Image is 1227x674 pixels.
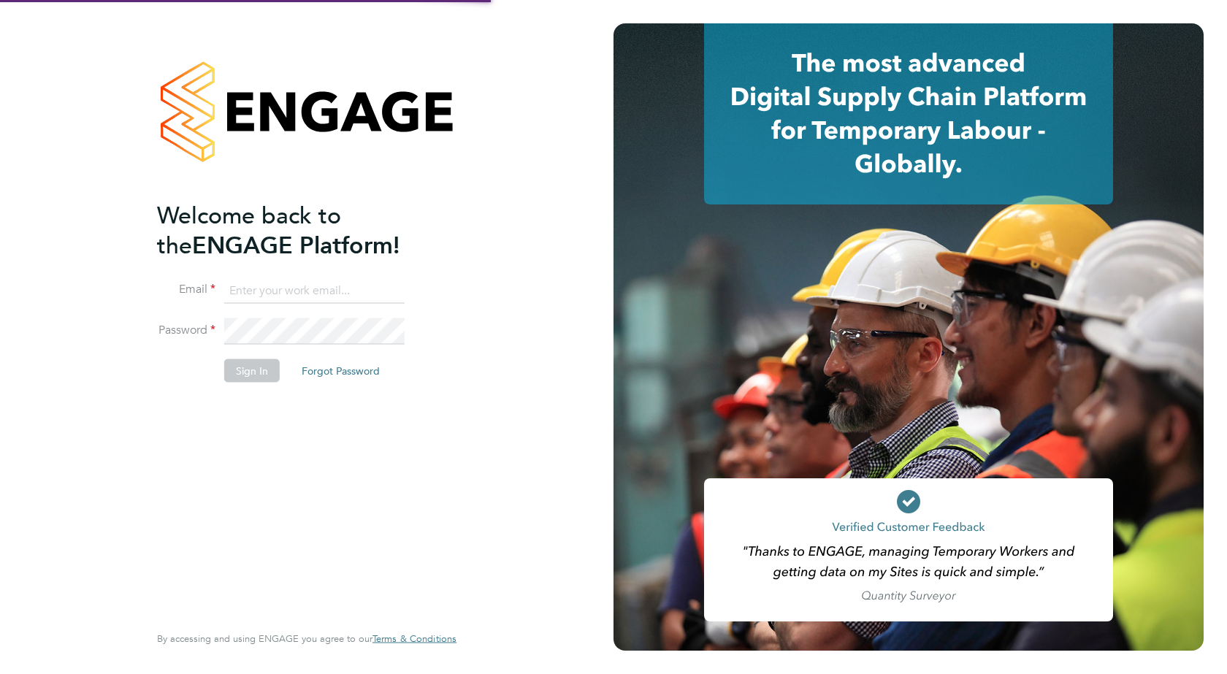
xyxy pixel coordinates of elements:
[157,201,341,259] span: Welcome back to the
[224,359,280,383] button: Sign In
[290,359,391,383] button: Forgot Password
[157,632,456,645] span: By accessing and using ENGAGE you agree to our
[224,277,405,304] input: Enter your work email...
[157,200,442,260] h2: ENGAGE Platform!
[372,633,456,645] a: Terms & Conditions
[157,323,215,338] label: Password
[157,282,215,297] label: Email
